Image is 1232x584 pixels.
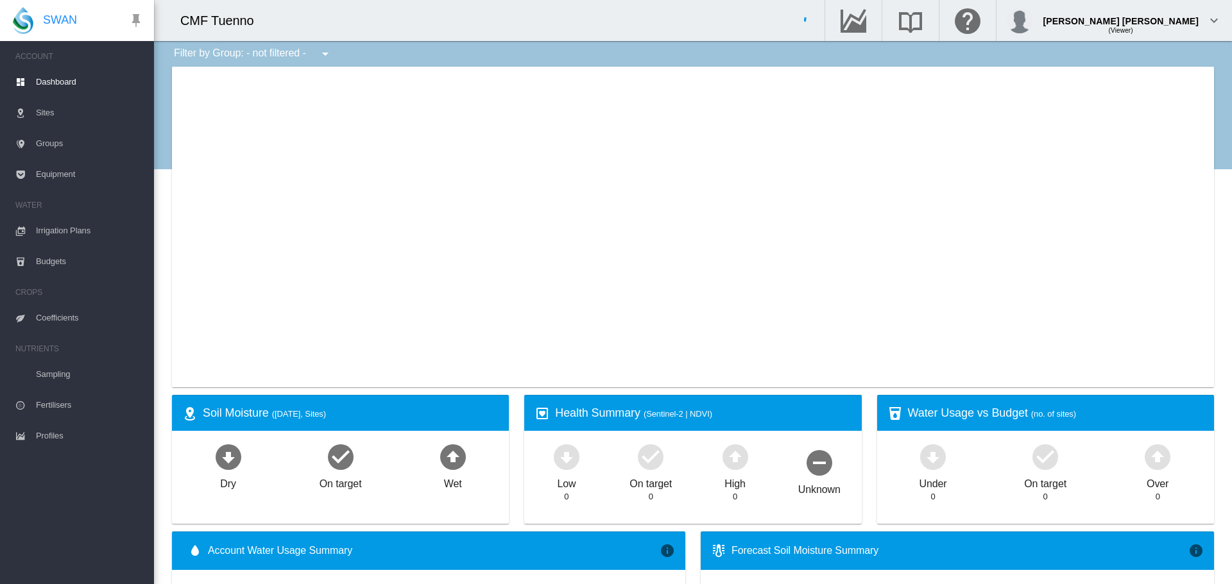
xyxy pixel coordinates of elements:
[1188,543,1204,558] md-icon: icon-information
[733,491,737,503] div: 0
[272,409,326,419] span: ([DATE], Sites)
[557,472,576,491] div: Low
[930,491,935,503] div: 0
[15,195,144,215] span: WATER
[635,441,666,472] md-icon: icon-checkbox-marked-circle
[36,128,144,159] span: Groups
[36,246,144,277] span: Budgets
[952,13,983,28] md-icon: Click here for help
[203,405,499,421] div: Soil Moisture
[128,13,144,28] md-icon: icon-pin
[438,441,468,472] md-icon: icon-arrow-up-bold-circle
[1007,8,1032,33] img: profile.jpg
[920,472,947,491] div: Under
[43,12,77,28] span: SWAN
[732,544,1188,558] div: Forecast Soil Moisture Summary
[15,338,144,359] span: NUTRIENTS
[711,543,726,558] md-icon: icon-thermometer-lines
[555,405,851,421] div: Health Summary
[720,441,751,472] md-icon: icon-arrow-up-bold-circle
[15,282,144,303] span: CROPS
[649,491,653,503] div: 0
[182,406,198,421] md-icon: icon-map-marker-radius
[1043,491,1048,503] div: 0
[1142,441,1173,472] md-icon: icon-arrow-up-bold-circle
[804,447,835,478] md-icon: icon-minus-circle
[838,13,869,28] md-icon: Go to the Data Hub
[1024,472,1066,491] div: On target
[325,441,356,472] md-icon: icon-checkbox-marked-circle
[535,406,550,421] md-icon: icon-heart-box-outline
[312,41,338,67] button: icon-menu-down
[36,303,144,333] span: Coefficients
[660,543,675,558] md-icon: icon-information
[13,7,33,34] img: SWAN-Landscape-Logo-Colour-drop.png
[895,13,926,28] md-icon: Search the knowledge base
[164,41,342,67] div: Filter by Group: - not filtered -
[36,215,144,246] span: Irrigation Plans
[1156,491,1160,503] div: 0
[36,97,144,128] span: Sites
[1206,13,1222,28] md-icon: icon-chevron-down
[208,544,660,558] span: Account Water Usage Summary
[798,478,841,497] div: Unknown
[36,159,144,190] span: Equipment
[36,67,144,97] span: Dashboard
[318,46,333,62] md-icon: icon-menu-down
[213,441,244,472] md-icon: icon-arrow-down-bold-circle
[1109,27,1133,34] span: (Viewer)
[1147,472,1168,491] div: Over
[908,405,1204,421] div: Water Usage vs Budget
[918,441,948,472] md-icon: icon-arrow-down-bold-circle
[180,12,266,29] div: CMF Tuenno
[220,472,236,491] div: Dry
[564,491,569,503] div: 0
[644,409,712,419] span: (Sentinel-2 | NDVI)
[724,472,746,491] div: High
[551,441,582,472] md-icon: icon-arrow-down-bold-circle
[187,543,203,558] md-icon: icon-water
[1043,10,1199,22] div: [PERSON_NAME] [PERSON_NAME]
[36,421,144,451] span: Profiles
[1030,441,1061,472] md-icon: icon-checkbox-marked-circle
[36,359,144,390] span: Sampling
[444,472,462,491] div: Wet
[320,472,362,491] div: On target
[15,46,144,67] span: ACCOUNT
[36,390,144,421] span: Fertilisers
[1031,409,1076,419] span: (no. of sites)
[629,472,672,491] div: On target
[887,406,903,421] md-icon: icon-cup-water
